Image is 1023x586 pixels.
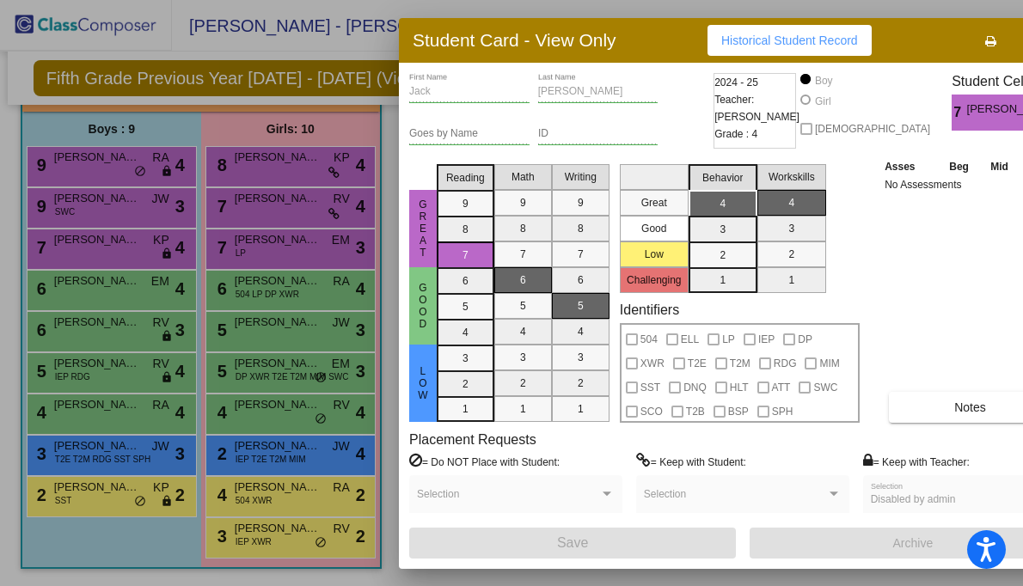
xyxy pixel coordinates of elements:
[871,493,956,505] span: Disabled by admin
[413,29,616,51] h3: Student Card - View Only
[980,157,1019,176] th: Mid
[640,377,660,398] span: SST
[683,377,707,398] span: DNQ
[863,453,970,470] label: = Keep with Teacher:
[688,353,707,374] span: T2E
[798,329,812,350] span: DP
[814,73,833,89] div: Boy
[714,125,757,143] span: Grade : 4
[772,401,793,422] span: SPH
[815,119,930,139] span: [DEMOGRAPHIC_DATA]
[819,353,839,374] span: MIM
[708,25,872,56] button: Historical Student Record
[415,198,431,259] span: Great
[415,365,431,401] span: Low
[415,282,431,330] span: Good
[772,377,791,398] span: ATT
[954,400,986,414] span: Notes
[409,128,530,140] input: goes by name
[640,401,663,422] span: SCO
[409,453,560,470] label: = Do NOT Place with Student:
[714,74,758,91] span: 2024 - 25
[938,157,979,176] th: Beg
[409,528,736,559] button: Save
[557,535,588,550] span: Save
[758,329,775,350] span: IEP
[640,329,658,350] span: 504
[681,329,699,350] span: ELL
[730,353,750,374] span: T2M
[714,91,799,125] span: Teacher: [PERSON_NAME]
[620,302,679,318] label: Identifiers
[409,431,536,448] label: Placement Requests
[774,353,797,374] span: RDG
[728,401,749,422] span: BSP
[952,102,966,123] span: 7
[730,377,749,398] span: HLT
[893,536,934,550] span: Archive
[813,377,837,398] span: SWC
[880,157,938,176] th: Asses
[814,94,831,109] div: Girl
[640,353,665,374] span: XWR
[636,453,746,470] label: = Keep with Student:
[686,401,705,422] span: T2B
[722,329,735,350] span: LP
[721,34,858,47] span: Historical Student Record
